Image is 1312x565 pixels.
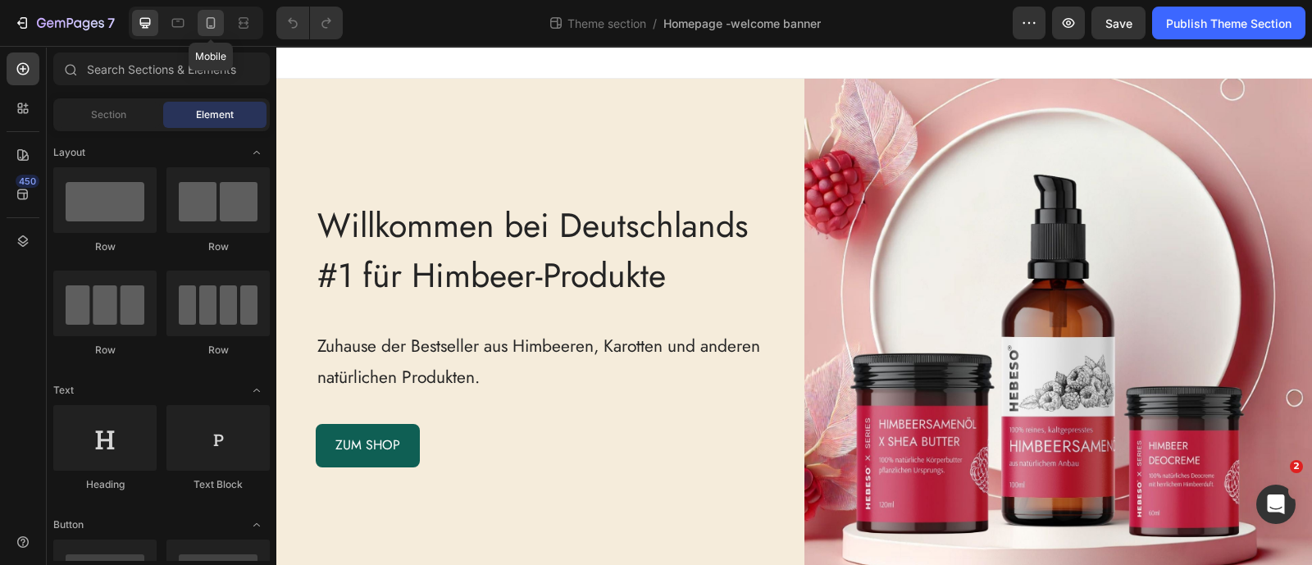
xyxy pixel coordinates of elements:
[1166,15,1291,32] div: Publish Theme Section
[528,33,1036,541] img: gempages_500889363882706150-a02f626c-f678-4e82-a828-dd5e51900df7.jpg
[244,139,270,166] span: Toggle open
[53,477,157,492] div: Heading
[7,7,122,39] button: 7
[244,377,270,403] span: Toggle open
[91,107,126,122] span: Section
[564,15,649,32] span: Theme section
[653,15,657,32] span: /
[196,107,234,122] span: Element
[53,343,157,358] div: Row
[166,477,270,492] div: Text Block
[53,145,85,160] span: Layout
[53,239,157,254] div: Row
[1152,7,1305,39] button: Publish Theme Section
[107,13,115,33] p: 7
[166,343,270,358] div: Row
[1290,460,1303,473] span: 2
[276,7,343,39] div: Undo/Redo
[166,239,270,254] div: Row
[1105,16,1132,30] span: Save
[53,517,84,532] span: Button
[1091,7,1146,39] button: Save
[276,46,1312,565] iframe: Design area
[1256,485,1296,524] iframe: Intercom live chat
[53,383,74,398] span: Text
[53,52,270,85] input: Search Sections & Elements
[663,15,821,32] span: Homepage -welcome banner
[244,512,270,538] span: Toggle open
[16,175,39,188] div: 450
